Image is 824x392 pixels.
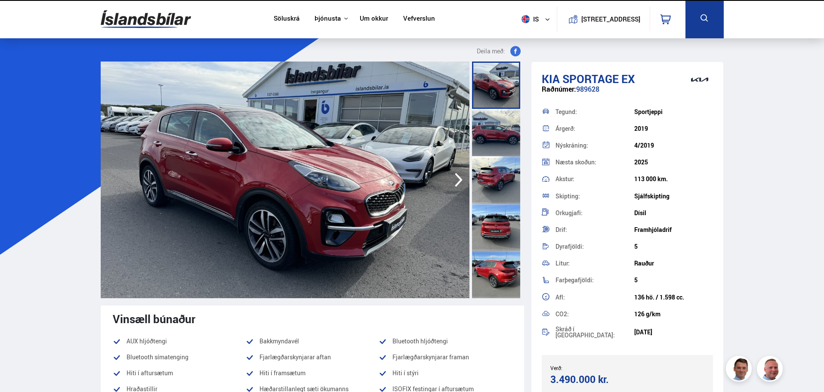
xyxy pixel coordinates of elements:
[550,373,625,385] div: 3.490.000 kr.
[634,108,713,115] div: Sportjeppi
[477,46,505,56] span: Deila með:
[556,244,634,250] div: Dyrafjöldi:
[634,329,713,336] div: [DATE]
[634,277,713,284] div: 5
[556,142,634,148] div: Nýskráning:
[101,62,469,298] img: 2383171.jpeg
[556,109,634,115] div: Tegund:
[556,311,634,317] div: CO2:
[379,368,512,378] li: Hiti í stýri
[101,5,191,33] img: G0Ugv5HjCgRt.svg
[727,357,753,383] img: FbJEzSuNWCJXmdc-.webp
[556,210,634,216] div: Orkugjafi:
[518,15,540,23] span: is
[556,326,634,338] div: Skráð í [GEOGRAPHIC_DATA]:
[550,365,627,371] div: Verð:
[556,159,634,165] div: Næsta skoðun:
[113,336,246,346] li: AUX hljóðtengi
[634,226,713,233] div: Framhjóladrif
[634,176,713,182] div: 113 000 km.
[246,368,379,378] li: Hiti í framsætum
[634,142,713,149] div: 4/2019
[556,193,634,199] div: Skipting:
[473,46,524,56] button: Deila með:
[634,159,713,166] div: 2025
[246,336,379,346] li: Bakkmyndavél
[556,294,634,300] div: Afl:
[556,277,634,283] div: Farþegafjöldi:
[274,15,299,24] a: Söluskrá
[634,260,713,267] div: Rauður
[113,368,246,378] li: Hiti í aftursætum
[556,227,634,233] div: Drif:
[634,125,713,132] div: 2019
[585,15,637,23] button: [STREET_ADDRESS]
[113,352,246,362] li: Bluetooth símatenging
[634,210,713,216] div: Dísil
[556,126,634,132] div: Árgerð:
[634,294,713,301] div: 136 hö. / 1.598 cc.
[682,66,717,93] img: brand logo
[542,85,713,102] div: 989628
[522,15,530,23] img: svg+xml;base64,PHN2ZyB4bWxucz0iaHR0cDovL3d3dy53My5vcmcvMjAwMC9zdmciIHdpZHRoPSI1MTIiIGhlaWdodD0iNT...
[379,352,512,362] li: Fjarlægðarskynjarar framan
[634,311,713,318] div: 126 g/km
[562,71,635,86] span: Sportage EX
[518,6,557,32] button: is
[379,336,512,346] li: Bluetooth hljóðtengi
[315,15,341,23] button: Þjónusta
[542,71,560,86] span: Kia
[758,357,784,383] img: siFngHWaQ9KaOqBr.png
[246,352,379,362] li: Fjarlægðarskynjarar aftan
[634,243,713,250] div: 5
[556,260,634,266] div: Litur:
[360,15,388,24] a: Um okkur
[403,15,435,24] a: Vefverslun
[556,176,634,182] div: Akstur:
[562,7,645,31] a: [STREET_ADDRESS]
[113,312,512,325] div: Vinsæll búnaður
[634,193,713,200] div: Sjálfskipting
[542,84,576,94] span: Raðnúmer:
